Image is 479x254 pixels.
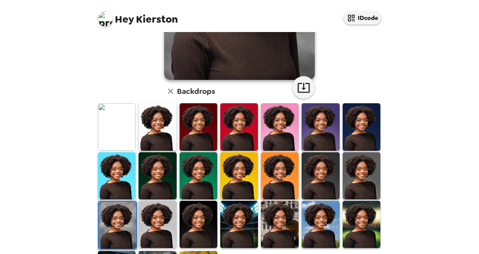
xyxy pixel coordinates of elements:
[98,103,136,150] img: Original
[343,11,381,24] button: IDcode
[98,11,113,26] img: profile pic
[115,12,134,26] span: Hey
[98,8,178,24] span: Kierston
[177,85,215,97] h6: Backdrops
